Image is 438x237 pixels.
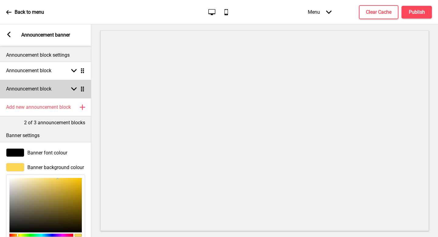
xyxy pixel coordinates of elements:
h4: Announcement block [6,86,51,92]
p: Announcement block settings [6,52,85,58]
p: Banner settings [6,132,85,139]
div: Banner font colour [6,148,85,157]
button: Clear Cache [359,5,398,19]
h4: Clear Cache [366,9,391,16]
h4: Publish [409,9,425,16]
span: Banner background colour [27,164,84,170]
p: 2 of 3 announcement blocks [24,119,85,126]
a: Back to menu [6,4,44,20]
h4: Add new announcement block [6,104,71,111]
p: Back to menu [15,9,44,16]
div: Banner background colour [6,163,85,172]
h4: Announcement block [6,67,51,74]
div: Menu [302,3,338,21]
span: Banner font colour [27,150,67,156]
button: Publish [401,6,432,19]
p: Announcement banner [21,32,70,38]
